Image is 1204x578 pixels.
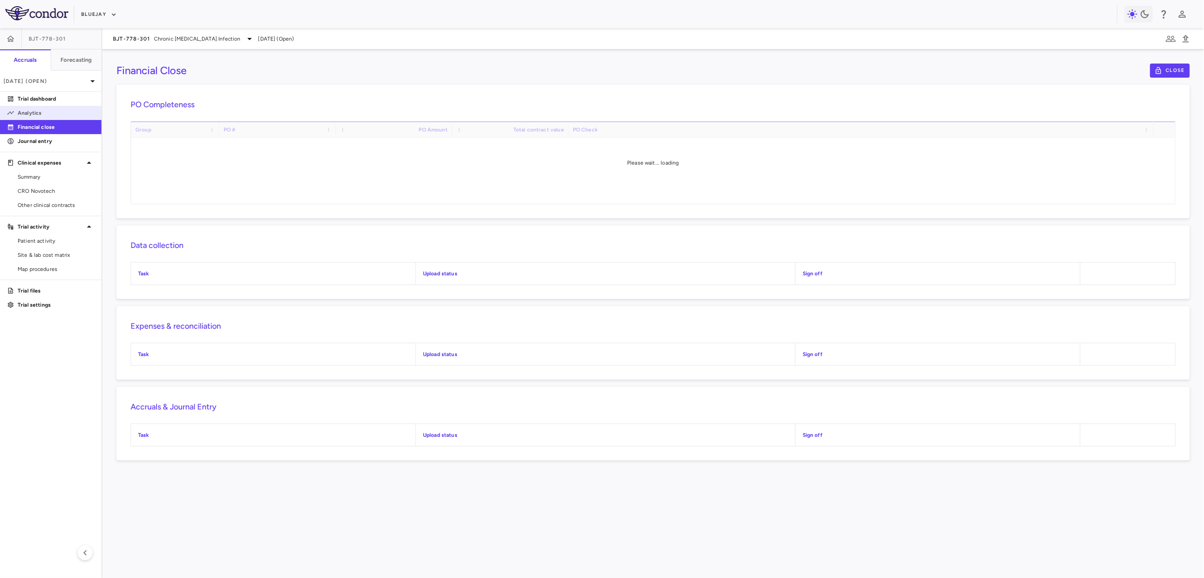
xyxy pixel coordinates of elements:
[1150,64,1190,78] button: Close
[113,35,150,42] span: BJT-778-301
[18,301,94,309] p: Trial settings
[14,56,37,64] h6: Accruals
[81,8,117,22] button: Bluejay
[18,173,94,181] span: Summary
[116,64,187,77] h3: Financial Close
[803,350,1073,358] p: Sign off
[18,123,94,131] p: Financial close
[627,160,679,166] span: Please wait... loading
[18,237,94,245] span: Patient activity
[18,201,94,209] span: Other clinical contracts
[423,431,788,439] p: Upload status
[18,159,84,167] p: Clinical expenses
[138,431,408,439] p: Task
[18,109,94,117] p: Analytics
[29,35,66,42] span: BJT-778-301
[131,99,1176,111] h6: PO Completeness
[423,270,788,278] p: Upload status
[18,95,94,103] p: Trial dashboard
[138,270,408,278] p: Task
[423,350,788,358] p: Upload status
[18,223,84,231] p: Trial activity
[5,6,68,20] img: logo-full-SnFGN8VE.png
[138,350,408,358] p: Task
[258,35,294,43] span: [DATE] (Open)
[4,77,87,85] p: [DATE] (Open)
[18,187,94,195] span: CRO Novotech
[803,431,1073,439] p: Sign off
[154,35,241,43] span: Chronic [MEDICAL_DATA] Infection
[131,240,1176,251] h6: Data collection
[18,265,94,273] span: Map procedures
[18,137,94,145] p: Journal entry
[131,401,1176,413] h6: Accruals & Journal Entry
[803,270,1073,278] p: Sign off
[18,287,94,295] p: Trial files
[18,251,94,259] span: Site & lab cost matrix
[60,56,92,64] h6: Forecasting
[131,320,1176,332] h6: Expenses & reconciliation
